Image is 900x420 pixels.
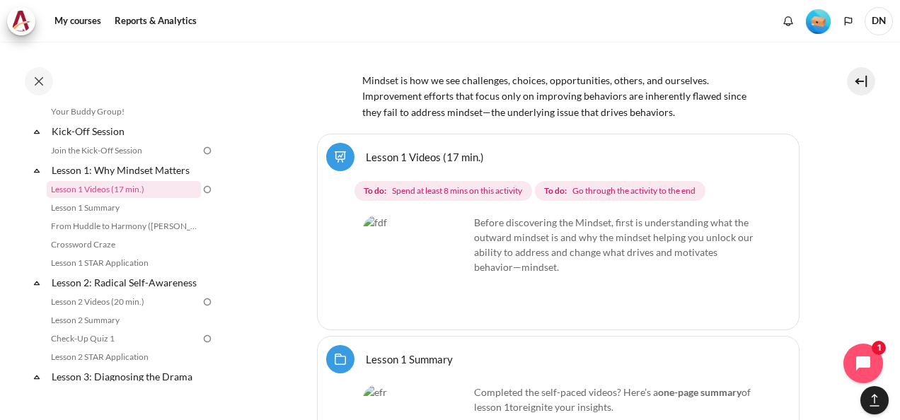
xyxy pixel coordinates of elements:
[50,367,201,386] a: Lesson 3: Diagnosing the Drama
[363,385,754,414] p: Completed the self-paced videos? Here’s a of lesson 1 reignite your insights.
[658,386,742,398] strong: one-page summary
[860,386,889,414] button: [[backtotopbutton]]
[47,293,201,310] a: Lesson 2 Videos (20 min.)
[50,122,201,141] a: Kick-Off Session
[47,255,201,272] a: Lesson 1 STAR Application
[47,236,201,253] a: Crossword Craze
[201,296,214,308] img: To do
[47,218,201,235] a: From Huddle to Harmony ([PERSON_NAME]'s Story)
[201,332,214,345] img: To do
[366,150,484,163] a: Lesson 1 Videos (17 min.)
[47,181,201,198] a: Lesson 1 Videos (17 min.)
[865,7,893,35] a: User menu
[201,183,214,196] img: To do
[47,142,201,159] a: Join the Kick-Off Session
[47,349,201,366] a: Lesson 2 STAR Application
[544,185,567,197] strong: To do:
[47,103,201,120] a: Your Buddy Group!
[838,11,859,32] button: Languages
[50,161,201,180] a: Lesson 1: Why Mindset Matters
[30,276,44,290] span: Collapse
[30,370,44,384] span: Collapse
[11,11,31,32] img: Architeck
[354,178,768,204] div: Completion requirements for Lesson 1 Videos (17 min.)
[50,7,106,35] a: My courses
[30,163,44,177] span: Collapse
[865,7,893,35] span: DN
[806,8,831,34] div: Level #1
[778,11,799,32] div: Show notification window with no new notifications
[30,124,44,139] span: Collapse
[363,215,469,321] img: fdf
[7,7,42,35] a: Architeck Architeck
[110,7,202,35] a: Reports & Analytics
[201,144,214,157] img: To do
[47,199,201,216] a: Lesson 1 Summary
[362,74,746,118] span: Mindset is how we see challenges, choices, opportunities, others, and ourselves. Improvement effo...
[364,185,386,197] strong: To do:
[366,352,453,366] a: Lesson 1 Summary
[572,185,696,197] span: Go through the activity to the end
[50,273,201,292] a: Lesson 2: Radical Self-Awareness
[47,312,201,329] a: Lesson 2 Summary
[47,330,201,347] a: Check-Up Quiz 1
[392,185,522,197] span: Spend at least 8 mins on this activity
[363,215,754,274] p: Before discovering the Mindset, first is understanding what the outward mindset is and why the mi...
[509,401,519,413] span: to
[800,8,836,34] a: Level #1
[806,9,831,34] img: Level #1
